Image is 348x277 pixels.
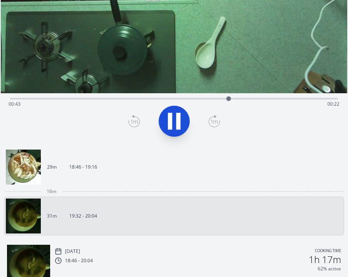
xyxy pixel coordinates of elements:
img: 251003103344_thumb.jpeg [6,199,41,233]
span: 00:22 [327,101,339,107]
p: Cooking time [315,248,341,255]
span: 00:43 [9,101,21,107]
p: 62% active [318,266,341,272]
p: 29m [47,164,57,170]
span: 16m [47,188,56,195]
h2: 1h 17m [309,255,341,264]
p: 31m [47,213,57,219]
p: 18:46 - 19:16 [69,164,97,170]
p: [DATE] [65,248,80,254]
p: 19:32 - 20:04 [69,213,97,219]
img: 251003094723_thumb.jpeg [6,150,41,185]
p: 18:46 - 20:04 [65,258,93,264]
